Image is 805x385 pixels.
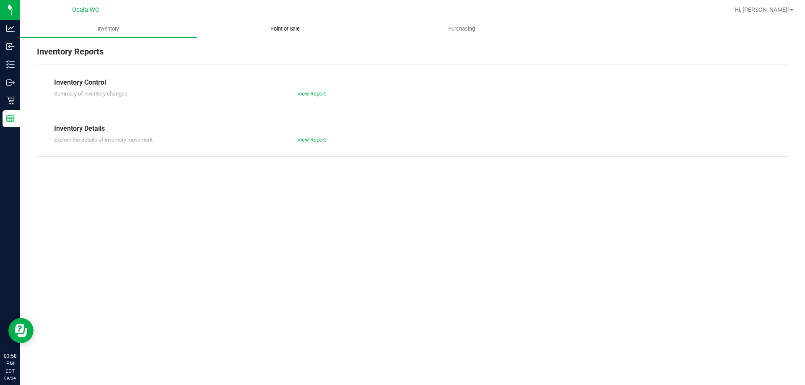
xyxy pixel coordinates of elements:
div: Inventory Reports [37,45,788,65]
span: Purchasing [437,25,486,33]
span: Hi, [PERSON_NAME]! [735,6,789,13]
div: Inventory Control [54,78,771,88]
div: Inventory Details [54,124,771,134]
a: Inventory [20,20,197,38]
inline-svg: Analytics [6,24,15,33]
inline-svg: Outbound [6,78,15,87]
a: View Report [297,90,326,97]
a: View Report [297,137,326,143]
a: Point of Sale [197,20,373,38]
span: Explore the details of inventory movement [54,137,153,143]
span: Summary of inventory changes [54,90,127,97]
p: 09/24 [4,375,16,381]
iframe: Resource center [8,318,34,343]
a: Purchasing [373,20,550,38]
inline-svg: Inventory [6,60,15,69]
inline-svg: Retail [6,96,15,105]
span: Point of Sale [259,25,311,33]
inline-svg: Reports [6,114,15,123]
span: Inventory [86,25,130,33]
inline-svg: Inbound [6,42,15,51]
span: Ocala WC [72,6,99,13]
p: 03:58 PM EDT [4,352,16,375]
